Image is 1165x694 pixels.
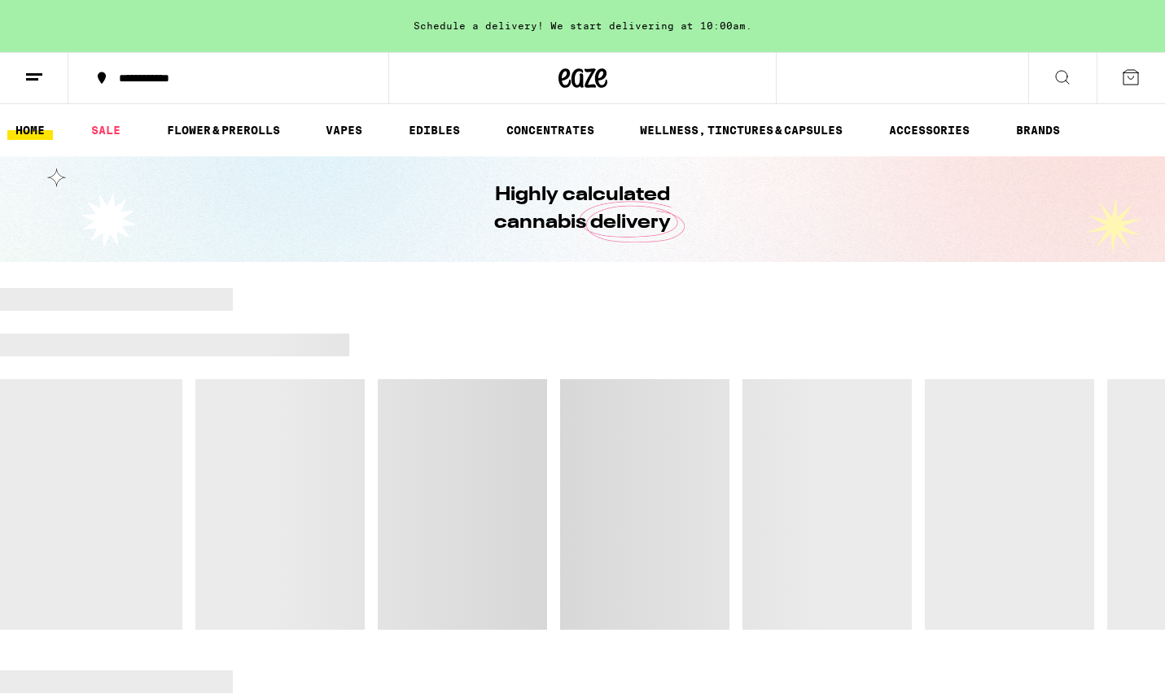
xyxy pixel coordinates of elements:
[401,120,468,140] a: EDIBLES
[7,120,53,140] a: HOME
[449,181,717,237] h1: Highly calculated cannabis delivery
[1008,120,1068,140] a: BRANDS
[498,120,602,140] a: CONCENTRATES
[318,120,370,140] a: VAPES
[881,120,978,140] a: ACCESSORIES
[632,120,851,140] a: WELLNESS, TINCTURES & CAPSULES
[159,120,288,140] a: FLOWER & PREROLLS
[83,120,129,140] a: SALE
